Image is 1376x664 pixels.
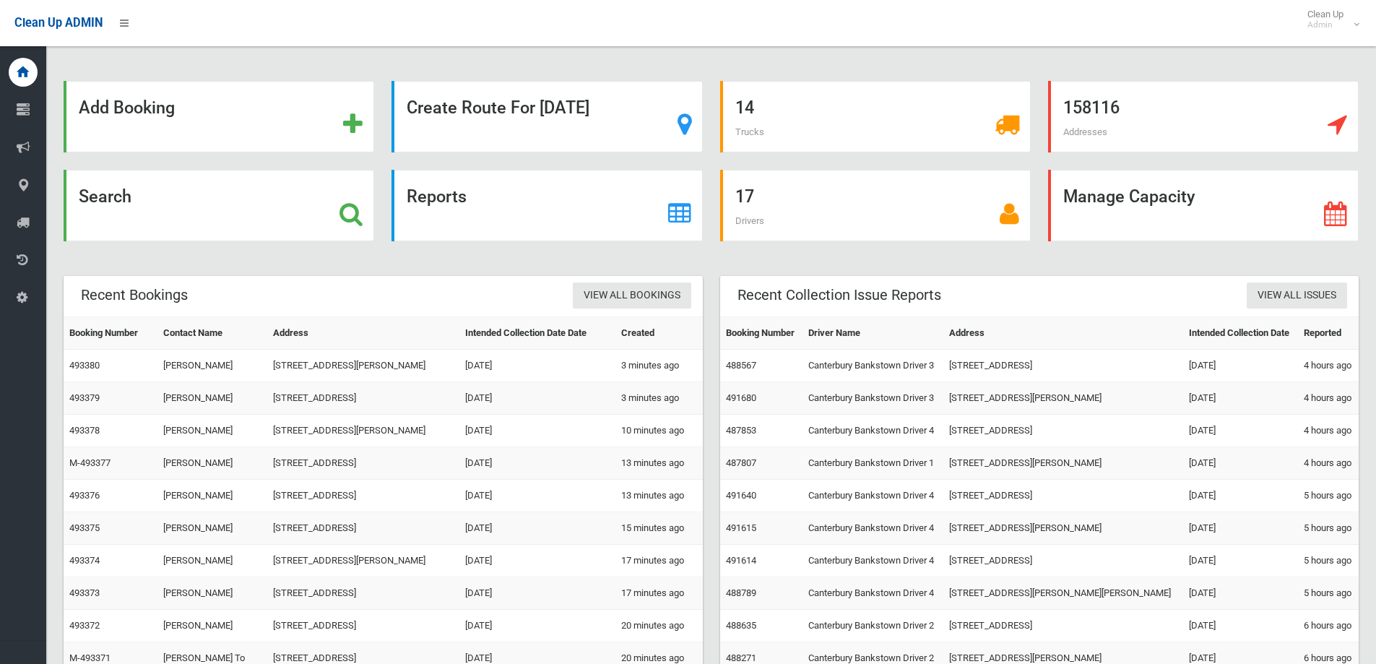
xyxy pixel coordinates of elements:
[267,382,459,415] td: [STREET_ADDRESS]
[1298,480,1359,512] td: 5 hours ago
[69,392,100,403] a: 493379
[459,512,615,545] td: [DATE]
[407,98,589,118] strong: Create Route For [DATE]
[1048,81,1359,152] a: 158116 Addresses
[1298,447,1359,480] td: 4 hours ago
[1298,610,1359,642] td: 6 hours ago
[79,186,131,207] strong: Search
[1298,317,1359,350] th: Reported
[1298,382,1359,415] td: 4 hours ago
[459,480,615,512] td: [DATE]
[157,512,267,545] td: [PERSON_NAME]
[615,545,703,577] td: 17 minutes ago
[573,283,691,309] a: View All Bookings
[615,480,703,512] td: 13 minutes ago
[720,170,1031,241] a: 17 Drivers
[735,215,764,226] span: Drivers
[615,382,703,415] td: 3 minutes ago
[943,512,1183,545] td: [STREET_ADDRESS][PERSON_NAME]
[267,545,459,577] td: [STREET_ADDRESS][PERSON_NAME]
[1298,415,1359,447] td: 4 hours ago
[1183,480,1298,512] td: [DATE]
[720,81,1031,152] a: 14 Trucks
[943,545,1183,577] td: [STREET_ADDRESS]
[802,512,943,545] td: Canterbury Bankstown Driver 4
[615,350,703,382] td: 3 minutes ago
[726,457,756,468] a: 487807
[726,360,756,371] a: 488567
[1298,545,1359,577] td: 5 hours ago
[943,577,1183,610] td: [STREET_ADDRESS][PERSON_NAME][PERSON_NAME]
[157,382,267,415] td: [PERSON_NAME]
[1307,20,1343,30] small: Admin
[1183,317,1298,350] th: Intended Collection Date
[1183,512,1298,545] td: [DATE]
[69,522,100,533] a: 493375
[459,317,615,350] th: Intended Collection Date Date
[615,512,703,545] td: 15 minutes ago
[64,317,157,350] th: Booking Number
[459,577,615,610] td: [DATE]
[157,610,267,642] td: [PERSON_NAME]
[943,447,1183,480] td: [STREET_ADDRESS][PERSON_NAME]
[1247,283,1347,309] a: View All Issues
[615,610,703,642] td: 20 minutes ago
[157,415,267,447] td: [PERSON_NAME]
[1048,170,1359,241] a: Manage Capacity
[615,317,703,350] th: Created
[459,350,615,382] td: [DATE]
[735,98,754,118] strong: 14
[267,447,459,480] td: [STREET_ADDRESS]
[391,81,702,152] a: Create Route For [DATE]
[720,281,959,309] header: Recent Collection Issue Reports
[1063,186,1195,207] strong: Manage Capacity
[1183,577,1298,610] td: [DATE]
[391,170,702,241] a: Reports
[802,577,943,610] td: Canterbury Bankstown Driver 4
[726,490,756,501] a: 491640
[726,652,756,663] a: 488271
[943,610,1183,642] td: [STREET_ADDRESS]
[1298,512,1359,545] td: 5 hours ago
[64,81,374,152] a: Add Booking
[726,425,756,436] a: 487853
[943,415,1183,447] td: [STREET_ADDRESS]
[735,126,764,137] span: Trucks
[267,480,459,512] td: [STREET_ADDRESS]
[802,382,943,415] td: Canterbury Bankstown Driver 3
[735,186,754,207] strong: 17
[267,610,459,642] td: [STREET_ADDRESS]
[943,382,1183,415] td: [STREET_ADDRESS][PERSON_NAME]
[1298,350,1359,382] td: 4 hours ago
[720,317,802,350] th: Booking Number
[726,620,756,631] a: 488635
[157,577,267,610] td: [PERSON_NAME]
[69,587,100,598] a: 493373
[459,382,615,415] td: [DATE]
[157,317,267,350] th: Contact Name
[802,317,943,350] th: Driver Name
[459,610,615,642] td: [DATE]
[267,350,459,382] td: [STREET_ADDRESS][PERSON_NAME]
[615,415,703,447] td: 10 minutes ago
[1183,545,1298,577] td: [DATE]
[726,555,756,566] a: 491614
[64,170,374,241] a: Search
[1183,382,1298,415] td: [DATE]
[802,415,943,447] td: Canterbury Bankstown Driver 4
[802,480,943,512] td: Canterbury Bankstown Driver 4
[69,620,100,631] a: 493372
[69,490,100,501] a: 493376
[615,577,703,610] td: 17 minutes ago
[1300,9,1358,30] span: Clean Up
[459,545,615,577] td: [DATE]
[1298,577,1359,610] td: 5 hours ago
[726,587,756,598] a: 488789
[802,350,943,382] td: Canterbury Bankstown Driver 3
[943,317,1183,350] th: Address
[69,360,100,371] a: 493380
[726,522,756,533] a: 491615
[943,350,1183,382] td: [STREET_ADDRESS]
[157,350,267,382] td: [PERSON_NAME]
[69,425,100,436] a: 493378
